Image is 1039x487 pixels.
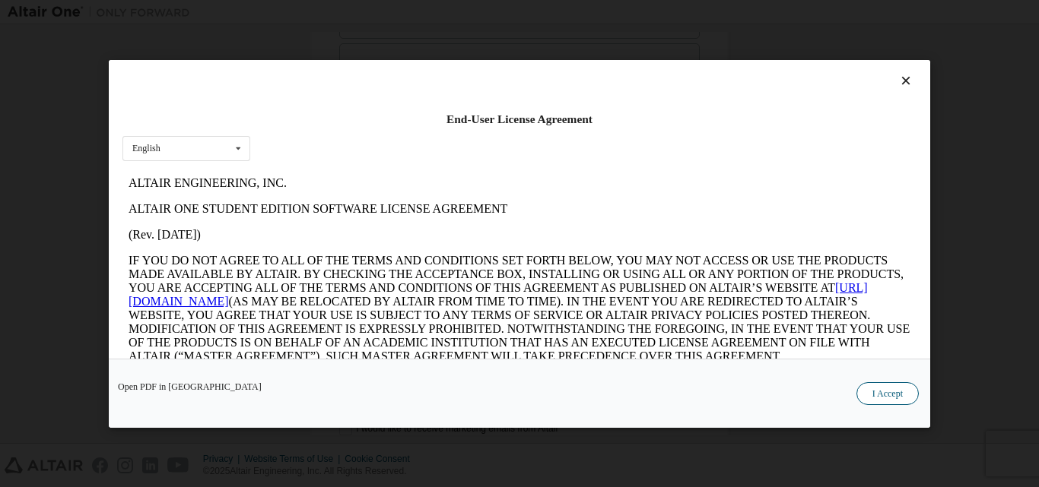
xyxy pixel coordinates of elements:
a: [URL][DOMAIN_NAME] [6,111,745,138]
div: English [132,144,160,153]
button: I Accept [856,381,919,404]
a: Open PDF in [GEOGRAPHIC_DATA] [118,381,262,391]
p: This Altair One Student Edition Software License Agreement (“Agreement”) is between Altair Engine... [6,205,788,260]
p: ALTAIR ONE STUDENT EDITION SOFTWARE LICENSE AGREEMENT [6,32,788,46]
p: ALTAIR ENGINEERING, INC. [6,6,788,20]
p: (Rev. [DATE]) [6,58,788,71]
p: IF YOU DO NOT AGREE TO ALL OF THE TERMS AND CONDITIONS SET FORTH BELOW, YOU MAY NOT ACCESS OR USE... [6,84,788,193]
div: End-User License Agreement [122,112,917,127]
